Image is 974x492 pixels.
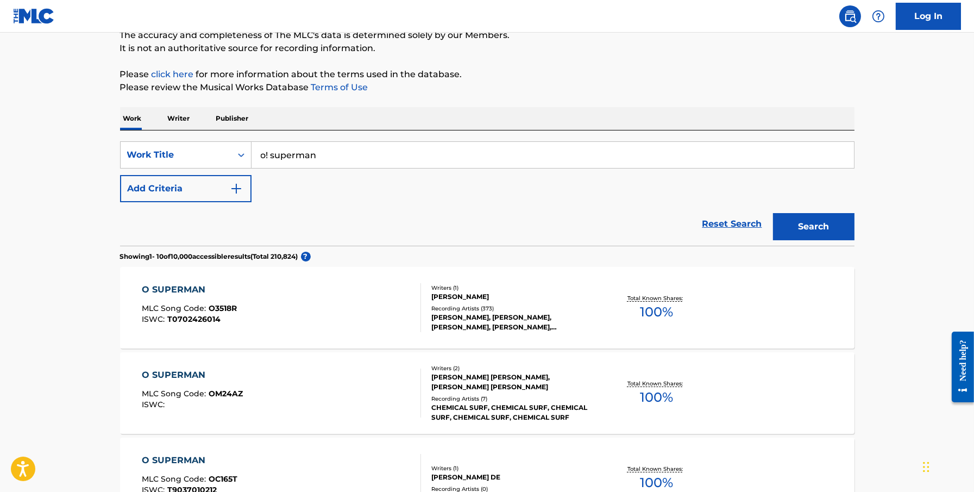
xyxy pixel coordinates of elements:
div: [PERSON_NAME], [PERSON_NAME], [PERSON_NAME], [PERSON_NAME], [PERSON_NAME] [431,313,595,332]
span: MLC Song Code : [142,303,209,313]
p: Publisher [213,107,252,130]
span: ISWC : [142,314,167,324]
p: Total Known Shares: [627,379,686,388]
p: Work [120,107,145,130]
div: Recording Artists ( 373 ) [431,304,595,313]
img: 9d2ae6d4665cec9f34b9.svg [230,182,243,195]
p: Please review the Musical Works Database [120,81,854,94]
form: Search Form [120,141,854,246]
div: [PERSON_NAME] DE [431,472,595,482]
span: O3518R [209,303,237,313]
span: 100 % [640,388,673,407]
a: O SUPERMANMLC Song Code:O3518RISWC:T0702426014Writers (1)[PERSON_NAME]Recording Artists (373)[PER... [120,267,854,348]
div: Recording Artists ( 7 ) [431,395,595,403]
a: Public Search [839,5,861,27]
div: Writers ( 1 ) [431,284,595,292]
span: MLC Song Code : [142,474,209,484]
p: Writer [165,107,193,130]
a: Reset Search [697,212,768,236]
p: Total Known Shares: [627,294,686,302]
img: help [872,10,885,23]
span: ? [301,252,311,261]
div: Help [868,5,889,27]
a: Terms of Use [309,82,368,92]
iframe: Chat Widget [920,440,974,492]
div: Drag [923,451,929,483]
p: The accuracy and completeness of The MLC's data is determined solely by our Members. [120,29,854,42]
p: It is not an authoritative source for recording information. [120,42,854,55]
p: Total Known Shares: [627,465,686,473]
img: MLC Logo [13,8,55,24]
span: OM24AZ [209,389,243,398]
div: O SUPERMAN [142,369,243,382]
div: [PERSON_NAME] [431,292,595,302]
p: Please for more information about the terms used in the database. [120,68,854,81]
p: Showing 1 - 10 of 10,000 accessible results (Total 210,824 ) [120,252,298,261]
span: 100 % [640,302,673,322]
div: [PERSON_NAME] [PERSON_NAME], [PERSON_NAME] [PERSON_NAME] [431,372,595,392]
a: Log In [896,3,961,30]
span: ISWC : [142,400,167,409]
div: Writers ( 1 ) [431,464,595,472]
div: Writers ( 2 ) [431,364,595,372]
span: MLC Song Code : [142,389,209,398]
iframe: Resource Center [944,323,974,411]
button: Search [773,213,854,240]
img: search [844,10,857,23]
a: click here [152,69,194,79]
div: O SUPERMAN [142,454,237,467]
span: T0702426014 [167,314,221,324]
div: O SUPERMAN [142,283,237,296]
span: OC165T [209,474,237,484]
div: CHEMICAL SURF, CHEMICAL SURF, CHEMICAL SURF, CHEMICAL SURF, CHEMICAL SURF [431,403,595,422]
button: Add Criteria [120,175,252,202]
div: Work Title [127,148,225,161]
a: O SUPERMANMLC Song Code:OM24AZISWC:Writers (2)[PERSON_NAME] [PERSON_NAME], [PERSON_NAME] [PERSON_... [120,352,854,434]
